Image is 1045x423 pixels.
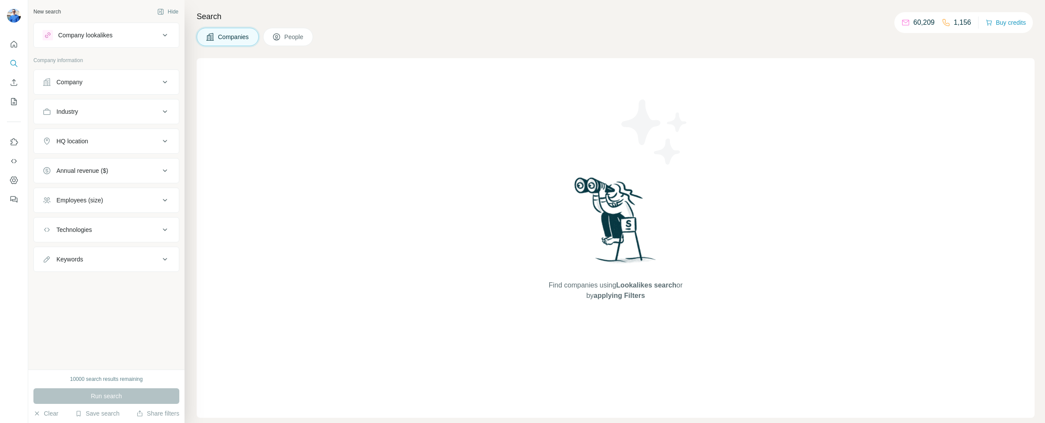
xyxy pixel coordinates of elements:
img: Avatar [7,9,21,23]
button: Use Surfe API [7,153,21,169]
button: Buy credits [986,17,1026,29]
div: Employees (size) [56,196,103,205]
p: 60,209 [913,17,935,28]
div: Industry [56,107,78,116]
span: applying Filters [593,292,645,299]
button: Use Surfe on LinkedIn [7,134,21,150]
span: Lookalikes search [616,281,676,289]
button: Annual revenue ($) [34,160,179,181]
button: Keywords [34,249,179,270]
button: Quick start [7,36,21,52]
img: Surfe Illustration - Stars [616,93,694,171]
div: Technologies [56,225,92,234]
button: Feedback [7,192,21,207]
button: Technologies [34,219,179,240]
div: Keywords [56,255,83,264]
div: HQ location [56,137,88,145]
button: Save search [75,409,119,418]
div: New search [33,8,61,16]
button: Hide [151,5,185,18]
div: Company lookalikes [58,31,112,40]
span: Find companies using or by [546,280,685,301]
p: 1,156 [954,17,971,28]
button: Industry [34,101,179,122]
button: Enrich CSV [7,75,21,90]
button: Clear [33,409,58,418]
img: Surfe Illustration - Woman searching with binoculars [570,175,661,272]
button: Search [7,56,21,71]
button: Share filters [136,409,179,418]
button: Company lookalikes [34,25,179,46]
p: Company information [33,56,179,64]
button: HQ location [34,131,179,152]
div: Company [56,78,82,86]
button: Company [34,72,179,93]
button: Employees (size) [34,190,179,211]
button: My lists [7,94,21,109]
div: 10000 search results remaining [70,375,142,383]
span: Companies [218,33,250,41]
div: Annual revenue ($) [56,166,108,175]
button: Dashboard [7,172,21,188]
h4: Search [197,10,1035,23]
span: People [284,33,304,41]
